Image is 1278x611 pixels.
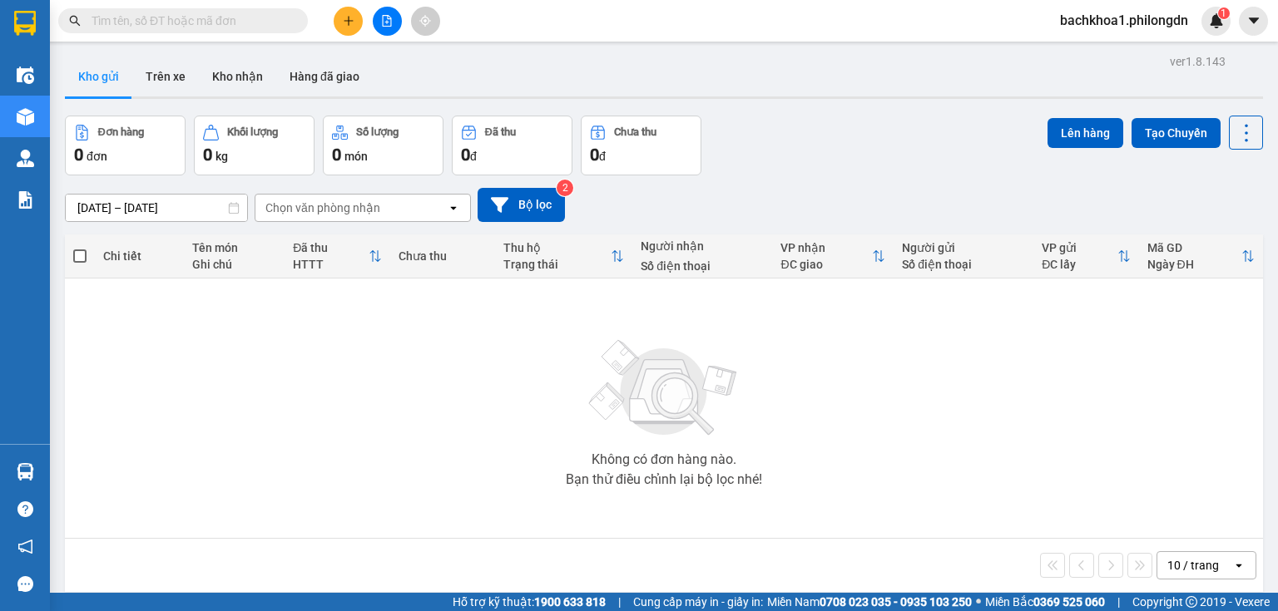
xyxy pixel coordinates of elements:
input: Tìm tên, số ĐT hoặc mã đơn [92,12,288,30]
div: Số điện thoại [902,258,1025,271]
div: Khối lượng [227,126,278,138]
div: Chưa thu [614,126,656,138]
img: warehouse-icon [17,108,34,126]
button: Chưa thu0đ [581,116,701,175]
img: warehouse-icon [17,150,34,167]
span: question-circle [17,501,33,517]
sup: 1 [1218,7,1230,19]
div: Chọn văn phòng nhận [265,200,380,216]
div: Đã thu [485,126,516,138]
span: | [1117,593,1120,611]
button: Bộ lọc [478,188,565,222]
span: Miền Nam [767,593,972,611]
button: Đơn hàng0đơn [65,116,186,175]
span: 1 [1221,7,1226,19]
span: 0 [461,145,470,165]
th: Toggle SortBy [495,234,632,278]
div: Số điện thoại [641,259,764,273]
strong: 0369 525 060 [1033,595,1105,609]
span: 0 [332,145,341,165]
th: Toggle SortBy [1033,234,1138,278]
th: Toggle SortBy [772,234,894,278]
div: VP nhận [780,241,872,254]
button: aim [411,7,440,36]
div: Mã GD [1147,241,1241,254]
div: Chi tiết [103,249,176,263]
span: notification [17,539,33,554]
button: Kho nhận [199,57,276,96]
span: message [17,576,33,592]
span: aim [419,15,431,27]
div: Tên món [192,241,276,254]
th: Toggle SortBy [285,234,390,278]
div: Đã thu [293,241,369,254]
span: file-add [381,15,393,27]
button: Khối lượng0kg [194,116,315,175]
span: đ [470,150,477,163]
div: Người gửi [902,241,1025,254]
button: Số lượng0món [323,116,443,175]
div: Trạng thái [503,258,611,271]
strong: 0708 023 035 - 0935 103 250 [820,595,972,609]
button: Hàng đã giao [276,57,373,96]
input: Select a date range. [66,195,247,221]
button: file-add [373,7,402,36]
sup: 2 [557,180,573,196]
div: Thu hộ [503,241,611,254]
button: Trên xe [132,57,199,96]
strong: 1900 633 818 [534,595,606,609]
button: plus [334,7,363,36]
span: 0 [74,145,83,165]
span: 0 [203,145,212,165]
span: copyright [1186,596,1197,608]
img: warehouse-icon [17,67,34,84]
span: Cung cấp máy in - giấy in: [633,593,763,611]
svg: open [447,201,460,214]
span: | [618,593,621,611]
button: Kho gửi [65,57,132,96]
span: đơn [87,150,107,163]
span: đ [599,150,606,163]
div: Ghi chú [192,258,276,271]
div: ĐC lấy [1042,258,1117,271]
span: bachkhoa1.philongdn [1047,10,1201,31]
div: Ngày ĐH [1147,258,1241,271]
span: plus [343,15,354,27]
div: Đơn hàng [98,126,144,138]
button: Tạo Chuyến [1132,118,1221,148]
div: Người nhận [641,239,764,253]
span: search [69,15,81,27]
th: Toggle SortBy [1139,234,1263,278]
button: Lên hàng [1048,118,1123,148]
span: kg [215,150,228,163]
div: Không có đơn hàng nào. [592,453,736,466]
div: Chưa thu [399,249,487,263]
div: 10 / trang [1167,557,1219,574]
div: HTTT [293,258,369,271]
div: Số lượng [356,126,399,138]
span: Hỗ trợ kỹ thuật: [453,593,606,611]
svg: open [1232,559,1246,572]
div: Bạn thử điều chỉnh lại bộ lọc nhé! [566,473,762,486]
img: logo-vxr [14,11,36,36]
span: Miền Bắc [985,593,1105,611]
span: ⚪️ [976,599,981,605]
img: svg+xml;base64,PHN2ZyBjbGFzcz0ibGlzdC1wbHVnX19zdmciIHhtbG5zPSJodHRwOi8vd3d3LnczLm9yZy8yMDAwL3N2Zy... [581,330,747,446]
span: caret-down [1246,13,1261,28]
button: caret-down [1239,7,1268,36]
div: VP gửi [1042,241,1117,254]
div: ver 1.8.143 [1170,52,1226,71]
button: Đã thu0đ [452,116,572,175]
span: 0 [590,145,599,165]
span: món [344,150,368,163]
img: icon-new-feature [1209,13,1224,28]
img: warehouse-icon [17,463,34,480]
div: ĐC giao [780,258,872,271]
img: solution-icon [17,191,34,209]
